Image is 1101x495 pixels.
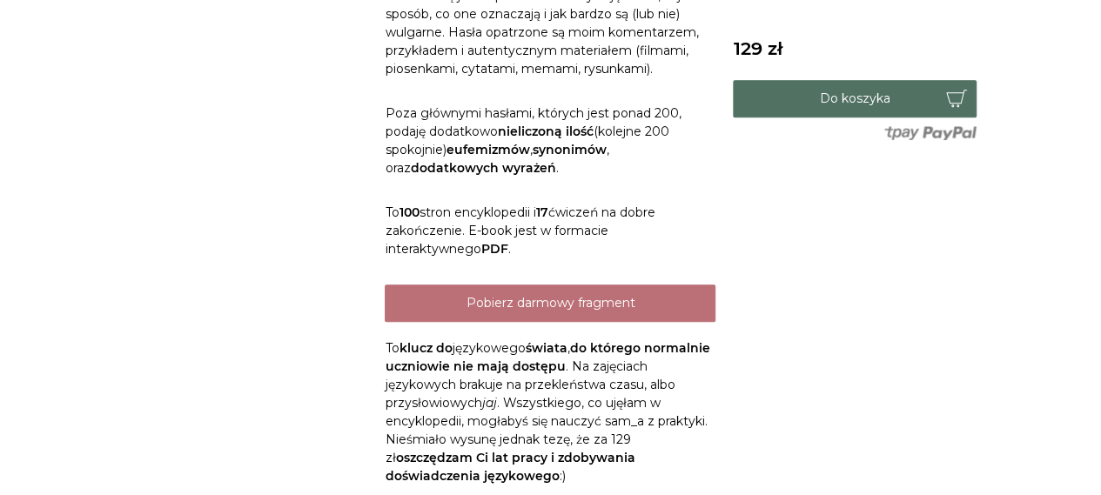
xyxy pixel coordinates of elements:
p: To stron encyklopedii i ćwiczeń na dobre zakończenie. E-book jest w formacie interaktywnego . [385,204,715,258]
strong: synonimów [532,142,606,157]
strong: eufemizmów [446,142,529,157]
strong: dodatkowych wyrażeń [410,160,555,176]
span: 129 [733,37,782,59]
p: To językowego , . Na zajęciach językowych brakuje na przekleństwa czasu, albo przysłowiowych . Ws... [385,339,715,485]
strong: PDF [480,241,507,257]
em: jaj [481,395,496,411]
strong: 100 [399,204,419,220]
strong: nieliczoną ilość [497,124,593,139]
strong: do którego normalnie uczniowie nie mają dostępu [385,340,709,374]
strong: świata [525,340,567,356]
button: Do koszyka [733,80,977,117]
p: Poza głównymi hasłami, których jest ponad 200, podaję dodatkowo (kolejne 200 spokojnie) , , oraz . [385,104,715,177]
strong: klucz do [399,340,452,356]
a: Pobierz darmowy fragment [385,284,715,322]
strong: 17 [535,204,547,220]
strong: oszczędzam Ci lat pracy i zdobywania doświadczenia językowego [385,450,634,484]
